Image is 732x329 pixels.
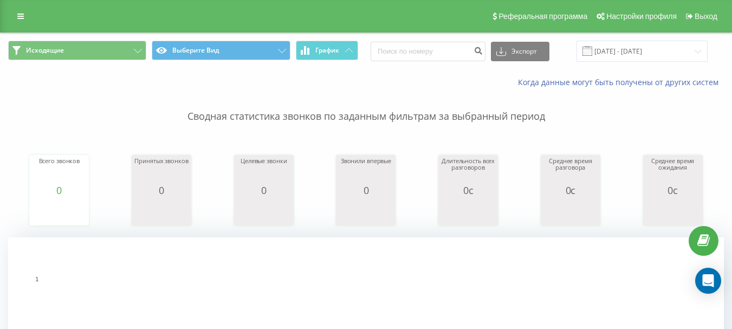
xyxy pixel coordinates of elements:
svg: Диаграмма. [441,196,495,228]
svg: Диаграмма. [237,196,291,228]
button: График [296,41,358,60]
input: Поиск по номеру [371,42,485,61]
font: Выберите Вид [172,46,219,55]
font: Целевые звонки [241,157,287,165]
font: 0 [261,184,267,197]
a: Когда данные могут быть получены от других систем [518,77,724,87]
font: Экспорт [511,47,537,56]
svg: Диаграмма. [134,196,189,228]
font: 0 [56,184,62,197]
font: Длительность всех разговоров [442,157,495,171]
font: Реферальная программа [498,12,587,21]
font: График [315,46,339,55]
font: Сводная статистика звонков по заданным фильтрам за выбранный период [187,109,545,122]
button: Выберите Вид [152,41,290,60]
font: 0с [668,184,678,197]
svg: Диаграмма. [339,196,393,228]
font: Принятых звонков [134,157,188,165]
font: Выход [695,12,717,21]
font: Исходящие [26,46,64,55]
font: Настройки профиля [606,12,677,21]
svg: Диаграмма. [32,196,86,228]
button: Исходящие [8,41,146,60]
button: Экспорт [491,42,549,61]
font: Звонили впервые [341,157,391,165]
font: Всего звонков [39,157,80,165]
font: 0 [159,184,164,197]
text: 1 [35,276,38,282]
div: Открытый Интерком Мессенджер [695,268,721,294]
font: 0с [463,184,474,197]
font: Среднее время ожидания [651,157,695,171]
font: 0 [364,184,369,197]
svg: Диаграмма. [543,196,598,228]
font: Когда данные могут быть получены от других систем [518,77,718,87]
font: 0с [566,184,576,197]
svg: Диаграмма. [646,196,700,228]
font: Среднее время разговора [549,157,592,171]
